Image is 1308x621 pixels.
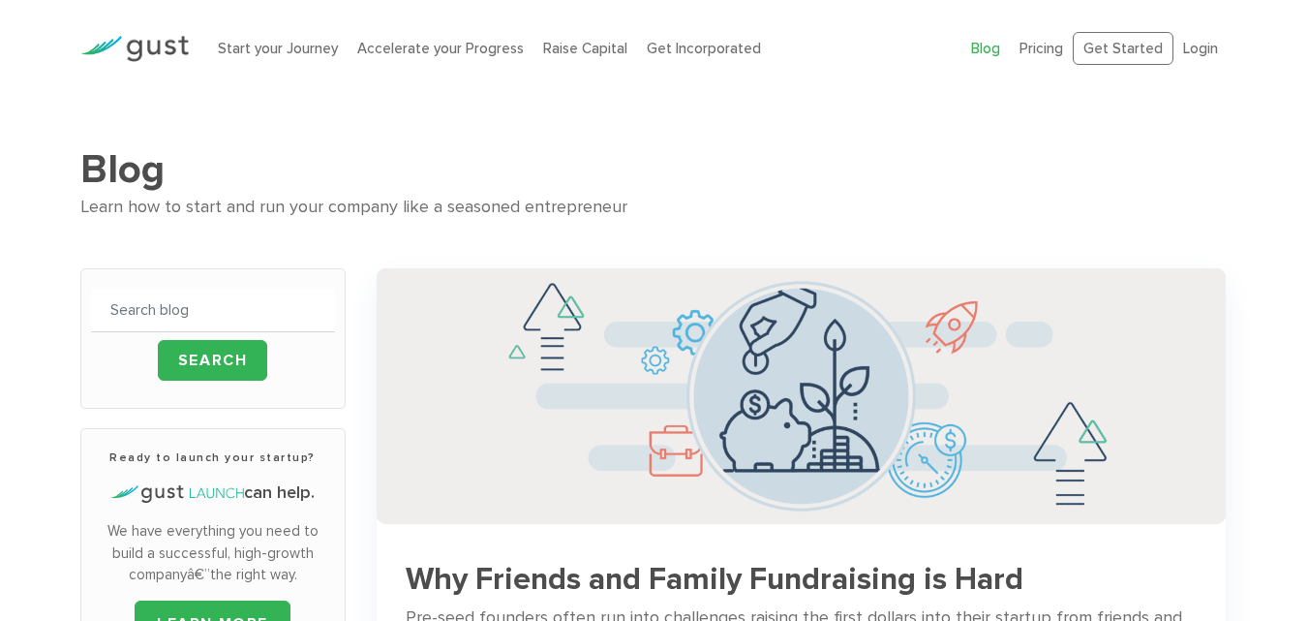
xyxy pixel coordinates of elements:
div: Learn how to start and run your company like a seasoned entrepreneur [80,194,1229,222]
a: Start your Journey [218,40,338,57]
h1: Blog [80,145,1229,194]
input: Search [158,340,268,381]
p: We have everything you need to build a successful, high-growth companyâ€”the right way. [91,520,335,586]
a: Get Incorporated [647,40,761,57]
h4: can help. [91,481,335,506]
a: Raise Capital [543,40,627,57]
a: Accelerate your Progress [357,40,524,57]
h3: Ready to launch your startup? [91,449,335,466]
a: Login [1183,40,1218,57]
a: Blog [971,40,1000,57]
a: Get Started [1073,32,1173,66]
h3: Why Friends and Family Fundraising is Hard [406,563,1198,597]
input: Search blog [91,289,335,332]
a: Pricing [1019,40,1063,57]
img: Gust Logo [80,36,189,62]
img: Successful Startup Founders Invest In Their Own Ventures 0742d64fd6a698c3cfa409e71c3cc4e5620a7e72... [377,268,1227,523]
